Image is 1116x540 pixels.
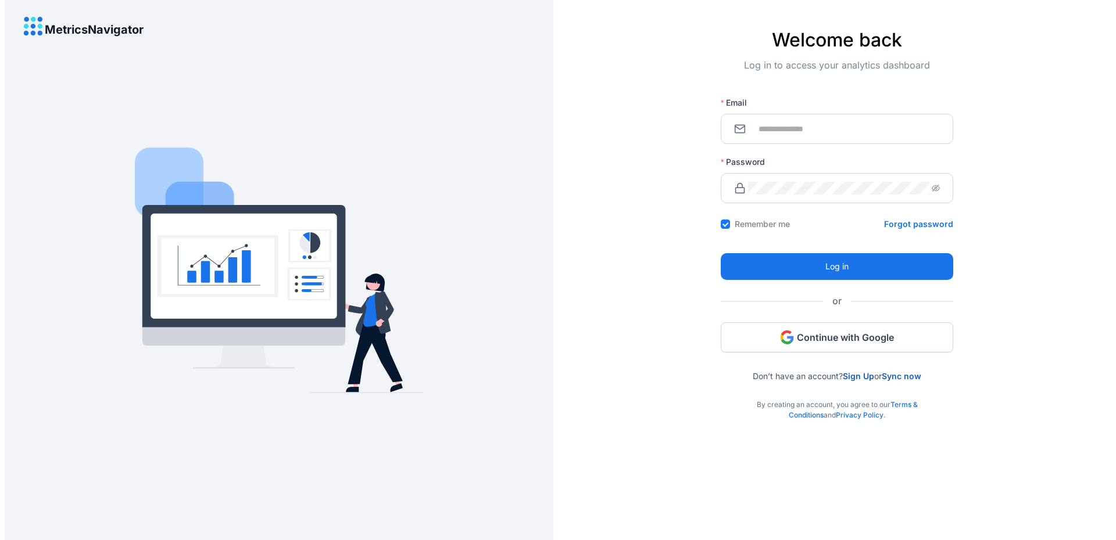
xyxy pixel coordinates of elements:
input: Email [748,123,940,135]
span: or [823,294,851,308]
input: Password [748,182,929,195]
label: Password [721,156,773,168]
a: Sync now [882,371,921,381]
button: Log in [721,253,953,280]
span: Continue with Google [797,331,894,344]
div: Log in to access your analytics dashboard [721,58,953,91]
div: By creating an account, you agree to our and . [721,381,953,420]
span: Log in [825,260,849,273]
h4: Welcome back [721,29,953,51]
h4: MetricsNavigator [45,23,144,36]
button: Continue with Google [721,322,953,352]
div: Don’t have an account? or [721,352,953,381]
span: eye-invisible [932,184,940,192]
a: Sign Up [843,371,874,381]
a: Forgot password [884,218,953,230]
a: Privacy Policy [836,411,884,419]
span: Remember me [730,218,795,230]
label: Email [721,97,755,109]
